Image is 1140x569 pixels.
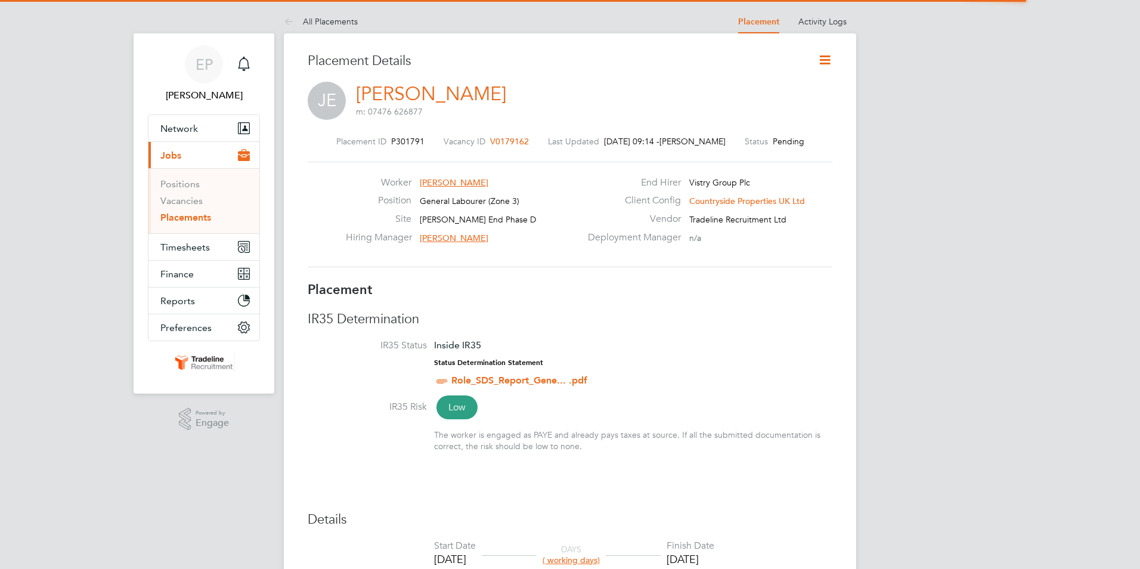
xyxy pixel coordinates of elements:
[346,177,411,189] label: Worker
[308,282,373,298] b: Placement
[391,136,425,147] span: P301791
[284,16,358,27] a: All Placements
[745,136,768,147] label: Status
[420,196,519,206] span: General Labourer (Zone 3)
[160,195,203,206] a: Vacancies
[451,375,587,386] a: Role_SDS_Report_Gene... .pdf
[179,408,230,431] a: Powered byEngage
[667,540,714,552] div: Finish Date
[434,540,476,552] div: Start Date
[160,178,200,190] a: Positions
[773,136,804,147] span: Pending
[160,150,181,161] span: Jobs
[160,295,195,307] span: Reports
[346,213,411,225] label: Site
[308,311,832,328] h3: IR35 Determination
[308,82,346,120] span: JE
[356,82,506,106] a: [PERSON_NAME]
[160,242,210,253] span: Timesheets
[537,544,606,565] div: DAYS
[667,552,714,566] div: [DATE]
[308,339,427,352] label: IR35 Status
[148,142,259,168] button: Jobs
[196,408,229,418] span: Powered by
[689,214,786,225] span: Tradeline Recruitment Ltd
[659,136,726,147] span: [PERSON_NAME]
[738,17,779,27] a: Placement
[420,233,488,243] span: [PERSON_NAME]
[346,194,411,207] label: Position
[346,231,411,244] label: Hiring Manager
[420,177,488,188] span: [PERSON_NAME]
[148,261,259,287] button: Finance
[434,552,476,566] div: [DATE]
[490,136,529,147] span: V0179162
[160,212,211,223] a: Placements
[581,213,681,225] label: Vendor
[148,314,259,341] button: Preferences
[434,358,543,367] strong: Status Determination Statement
[160,123,198,134] span: Network
[604,136,659,147] span: [DATE] 09:14 -
[148,168,259,233] div: Jobs
[173,353,235,372] img: tradelinerecruitment-logo-retina.png
[196,57,213,72] span: EP
[148,287,259,314] button: Reports
[548,136,599,147] label: Last Updated
[689,177,750,188] span: Vistry Group Plc
[444,136,485,147] label: Vacancy ID
[436,395,478,419] span: Low
[148,88,260,103] span: Emilija Pleskaite
[308,52,800,70] h3: Placement Details
[689,233,701,243] span: n/a
[543,555,600,565] span: ( working days)
[581,231,681,244] label: Deployment Manager
[581,177,681,189] label: End Hirer
[336,136,386,147] label: Placement ID
[148,234,259,260] button: Timesheets
[420,214,536,225] span: [PERSON_NAME] End Phase D
[434,339,481,351] span: Inside IR35
[308,401,427,413] label: IR35 Risk
[134,33,274,394] nav: Main navigation
[434,429,832,451] div: The worker is engaged as PAYE and already pays taxes at source. If all the submitted documentatio...
[148,45,260,103] a: EP[PERSON_NAME]
[160,322,212,333] span: Preferences
[196,418,229,428] span: Engage
[798,16,847,27] a: Activity Logs
[148,115,259,141] button: Network
[581,194,681,207] label: Client Config
[689,196,805,206] span: Countryside Properties UK Ltd
[356,106,423,117] span: m: 07476 626877
[308,511,832,528] h3: Details
[148,353,260,372] a: Go to home page
[160,268,194,280] span: Finance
